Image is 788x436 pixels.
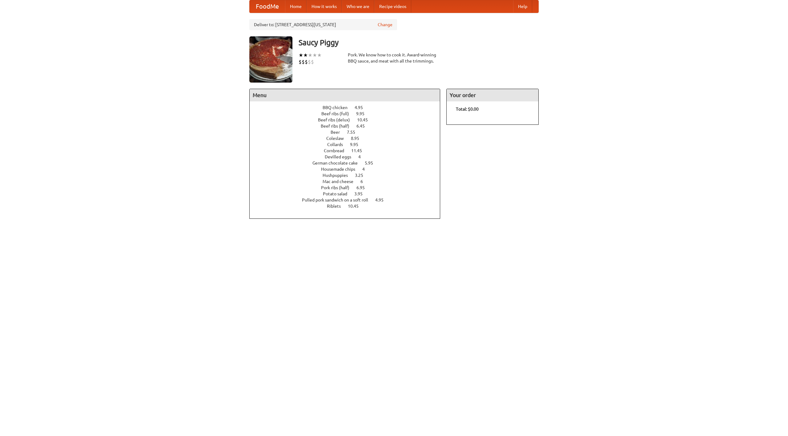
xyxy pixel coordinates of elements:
li: $ [299,59,302,65]
li: $ [308,59,311,65]
a: Coleslaw 8.95 [326,136,371,141]
li: ★ [308,52,312,59]
span: 10.45 [357,117,374,122]
span: Potato salad [323,191,353,196]
a: Housemade chips 4 [321,167,376,172]
span: Mac and cheese [323,179,360,184]
span: 4.95 [355,105,369,110]
a: Help [513,0,532,13]
a: Beer 7.55 [331,130,367,135]
span: 3.25 [355,173,369,178]
a: Cornbread 11.45 [324,148,373,153]
a: Devilled eggs 4 [325,154,372,159]
span: Coleslaw [326,136,350,141]
span: Pork ribs (half) [321,185,356,190]
span: Beer [331,130,346,135]
span: 9.95 [350,142,364,147]
a: Mac and cheese 6 [323,179,374,184]
span: 8.95 [351,136,365,141]
span: 7.55 [347,130,361,135]
li: ★ [312,52,317,59]
img: angular.jpg [249,36,292,83]
span: Pulled pork sandwich on a soft roll [302,198,374,202]
a: Pulled pork sandwich on a soft roll 4.95 [302,198,395,202]
span: 3.95 [354,191,369,196]
a: Change [378,22,392,28]
span: 4.95 [375,198,390,202]
a: How it works [307,0,342,13]
span: 6.95 [356,185,371,190]
a: Potato salad 3.95 [323,191,374,196]
span: Devilled eggs [325,154,357,159]
li: $ [311,59,314,65]
span: Beef ribs (half) [321,124,356,128]
span: 10.45 [348,204,365,209]
li: ★ [303,52,308,59]
span: 5.95 [365,161,379,165]
li: ★ [299,52,303,59]
a: Pork ribs (half) 6.95 [321,185,376,190]
a: Collards 9.95 [327,142,370,147]
h4: Menu [250,89,440,101]
span: Beef ribs (delux) [318,117,356,122]
li: ★ [317,52,322,59]
span: BBQ chicken [323,105,354,110]
span: German chocolate cake [312,161,364,165]
b: Total: $0.00 [456,107,479,112]
a: Riblets 10.45 [327,204,370,209]
span: 6 [360,179,369,184]
span: Housemade chips [321,167,361,172]
span: Hushpuppies [323,173,354,178]
a: Hushpuppies 3.25 [323,173,375,178]
li: $ [305,59,308,65]
a: Home [285,0,307,13]
span: Beef ribs (full) [321,111,355,116]
a: Beef ribs (half) 6.45 [321,124,376,128]
span: 11.45 [351,148,368,153]
span: 6.45 [356,124,371,128]
span: Riblets [327,204,347,209]
a: German chocolate cake 5.95 [312,161,384,165]
a: FoodMe [250,0,285,13]
span: Cornbread [324,148,350,153]
span: Collards [327,142,349,147]
a: Beef ribs (full) 9.95 [321,111,376,116]
a: Who we are [342,0,374,13]
div: Deliver to: [STREET_ADDRESS][US_STATE] [249,19,397,30]
h3: Saucy Piggy [299,36,539,49]
span: 4 [362,167,371,172]
a: Recipe videos [374,0,411,13]
span: 4 [358,154,367,159]
div: Pork. We know how to cook it. Award-winning BBQ sauce, and meat with all the trimmings. [348,52,440,64]
a: BBQ chicken 4.95 [323,105,374,110]
span: 9.95 [356,111,371,116]
li: $ [302,59,305,65]
h4: Your order [447,89,538,101]
a: Beef ribs (delux) 10.45 [318,117,379,122]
